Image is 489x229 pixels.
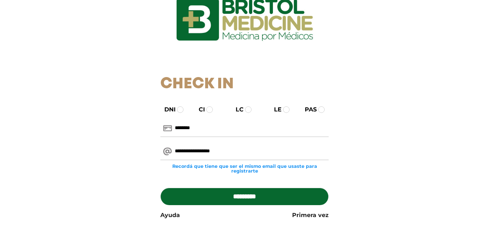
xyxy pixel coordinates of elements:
[160,211,180,220] a: Ayuda
[298,105,317,114] label: PAS
[192,105,205,114] label: CI
[267,105,282,114] label: LE
[160,164,329,173] small: Recordá que tiene que ser el mismo email que usaste para registrarte
[160,75,329,93] h1: Check In
[158,105,176,114] label: DNI
[292,211,329,220] a: Primera vez
[229,105,244,114] label: LC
